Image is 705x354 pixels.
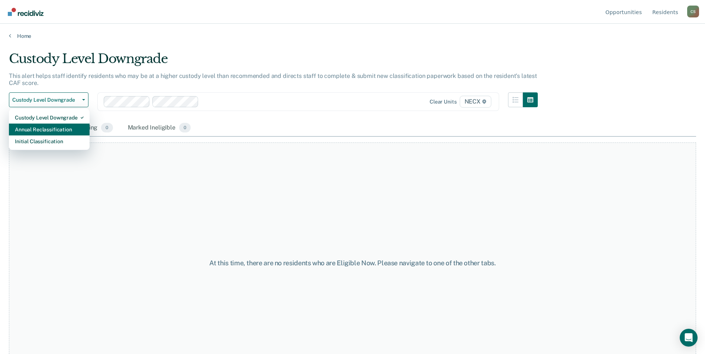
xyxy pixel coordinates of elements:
a: Home [9,33,696,39]
div: Initial Classification [15,135,84,147]
div: Open Intercom Messenger [680,329,698,347]
p: This alert helps staff identify residents who may be at a higher custody level than recommended a... [9,72,537,86]
span: 0 [101,123,113,132]
div: Annual Reclassification [15,124,84,135]
div: Dropdown Menu [9,109,90,150]
span: 0 [179,123,191,132]
span: NECX [460,96,491,108]
div: At this time, there are no residents who are Eligible Now. Please navigate to one of the other tabs. [181,259,524,267]
div: Custody Level Downgrade [15,112,84,124]
div: Marked Ineligible0 [126,120,193,136]
button: Custody Level Downgrade [9,92,88,107]
div: C S [687,6,699,17]
button: Profile dropdown button [687,6,699,17]
div: Custody Level Downgrade [9,51,538,72]
img: Recidiviz [8,8,43,16]
div: Clear units [430,99,457,105]
div: Pending0 [74,120,114,136]
span: Custody Level Downgrade [12,97,79,103]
